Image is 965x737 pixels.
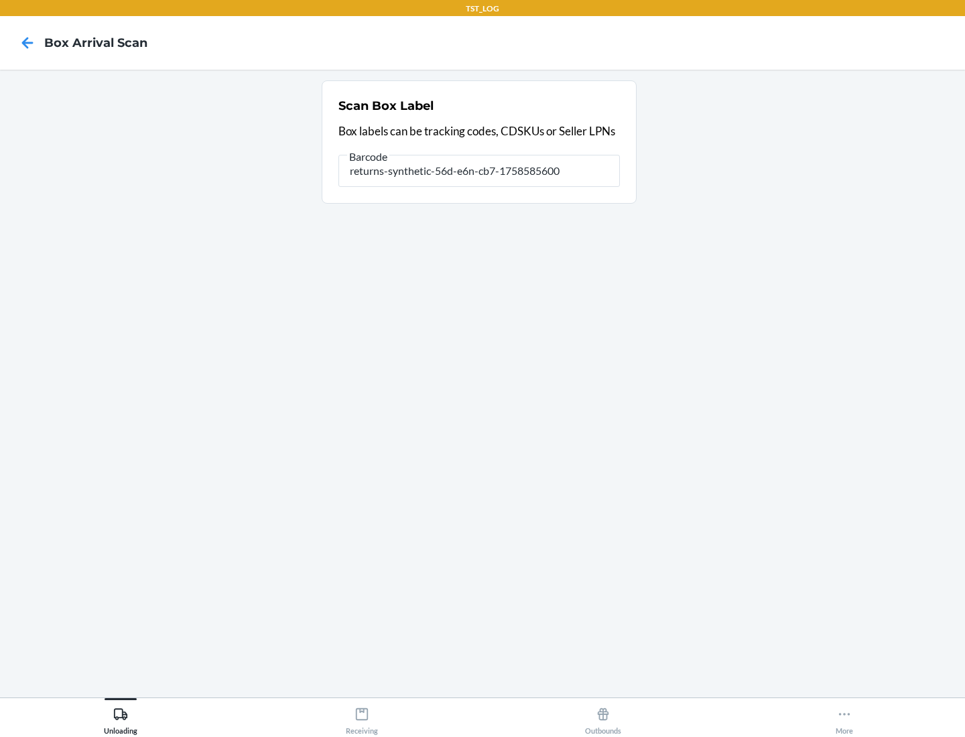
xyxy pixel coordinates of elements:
button: Outbounds [482,698,724,735]
h2: Scan Box Label [338,97,434,115]
button: Receiving [241,698,482,735]
h4: Box Arrival Scan [44,34,147,52]
input: Barcode [338,155,620,187]
button: More [724,698,965,735]
div: Receiving [346,701,378,735]
p: Box labels can be tracking codes, CDSKUs or Seller LPNs [338,123,620,140]
span: Barcode [347,150,389,163]
div: Unloading [104,701,137,735]
div: Outbounds [585,701,621,735]
div: More [836,701,853,735]
p: TST_LOG [466,3,499,15]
